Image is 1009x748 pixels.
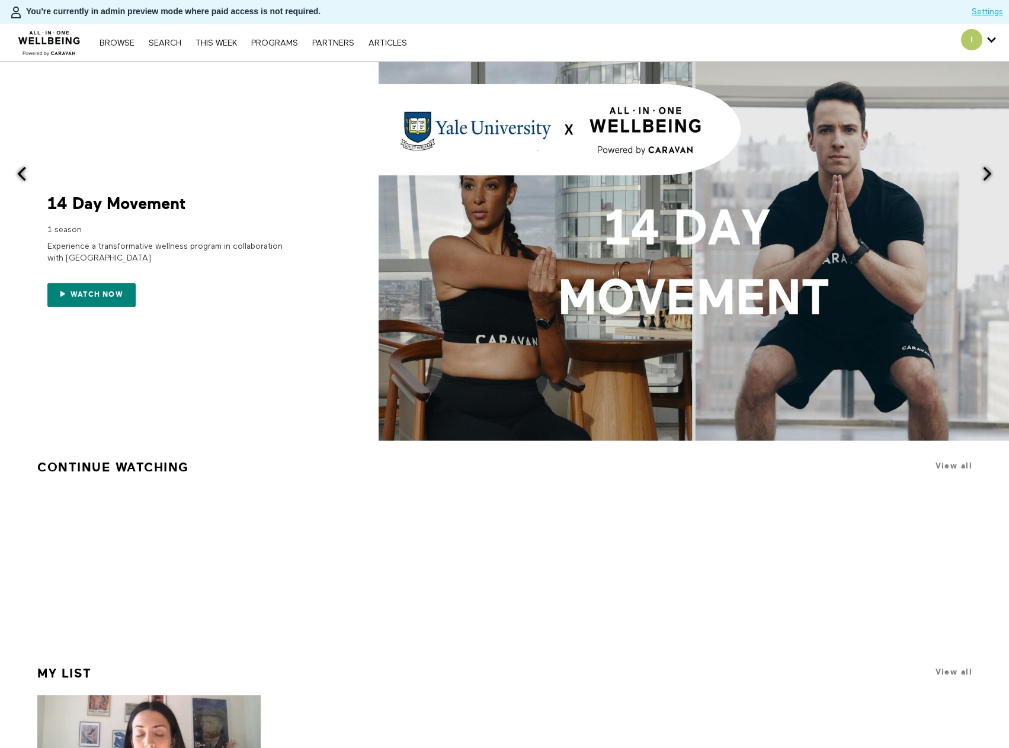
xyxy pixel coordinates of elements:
img: CARAVAN [14,22,85,57]
a: Settings [972,6,1003,18]
a: My list [37,661,92,686]
a: Search [143,39,187,47]
nav: Primary [94,37,412,49]
a: View all [936,667,972,676]
a: Browse [94,39,140,47]
a: View all [936,461,972,470]
a: PROGRAMS [245,39,304,47]
a: PARTNERS [306,39,360,47]
div: Secondary [952,24,1005,62]
a: Continue Watching [37,455,189,480]
a: THIS WEEK [190,39,243,47]
img: person-bdfc0eaa9744423c596e6e1c01710c89950b1dff7c83b5d61d716cfd8139584f.svg [9,5,23,20]
a: ARTICLES [363,39,413,47]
